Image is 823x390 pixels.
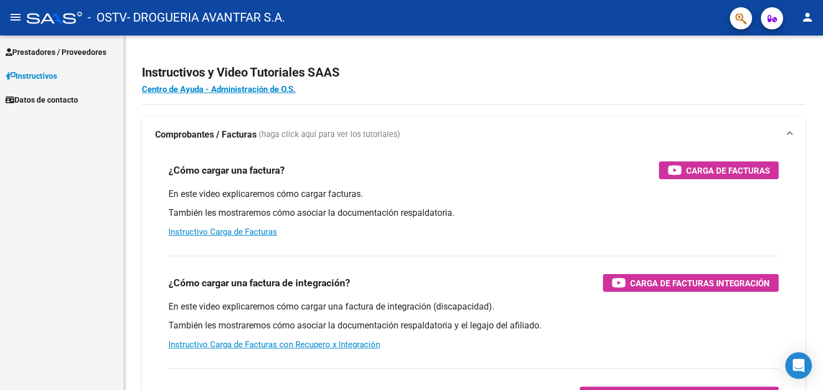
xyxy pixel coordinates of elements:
[168,227,277,237] a: Instructivo Carga de Facturas
[142,117,805,153] mat-expansion-panel-header: Comprobantes / Facturas (haga click aquí para ver los tutoriales)
[168,340,380,350] a: Instructivo Carga de Facturas con Recupero x Integración
[168,207,779,219] p: También les mostraremos cómo asociar la documentación respaldatoria.
[142,62,805,83] h2: Instructivos y Video Tutoriales SAAS
[6,46,106,58] span: Prestadores / Proveedores
[88,6,127,30] span: - OSTV
[168,301,779,313] p: En este video explicaremos cómo cargar una factura de integración (discapacidad).
[127,6,285,30] span: - DROGUERIA AVANTFAR S.A.
[168,188,779,200] p: En este video explicaremos cómo cargar facturas.
[785,352,812,379] div: Open Intercom Messenger
[155,129,257,141] strong: Comprobantes / Facturas
[630,276,770,290] span: Carga de Facturas Integración
[168,320,779,332] p: También les mostraremos cómo asociar la documentación respaldatoria y el legajo del afiliado.
[659,161,779,179] button: Carga de Facturas
[801,11,814,24] mat-icon: person
[9,11,22,24] mat-icon: menu
[6,70,57,82] span: Instructivos
[686,164,770,178] span: Carga de Facturas
[168,163,285,178] h3: ¿Cómo cargar una factura?
[259,129,400,141] span: (haga click aquí para ver los tutoriales)
[603,274,779,292] button: Carga de Facturas Integración
[6,94,78,106] span: Datos de contacto
[142,84,295,94] a: Centro de Ayuda - Administración de O.S.
[168,275,350,291] h3: ¿Cómo cargar una factura de integración?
